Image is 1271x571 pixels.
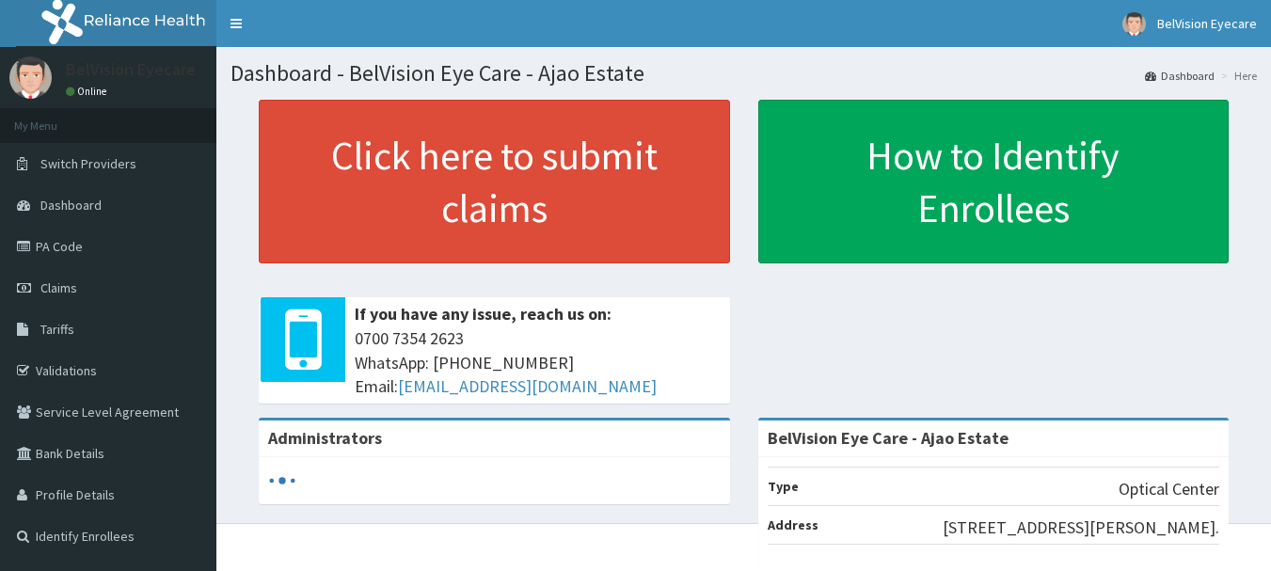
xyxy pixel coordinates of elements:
span: Switch Providers [40,155,136,172]
b: Address [768,516,818,533]
img: User Image [9,56,52,99]
a: Dashboard [1145,68,1215,84]
strong: BelVision Eye Care - Ajao Estate [768,427,1009,449]
p: BelVision Eyecare [66,61,196,78]
a: How to Identify Enrollees [758,100,1230,263]
img: User Image [1122,12,1146,36]
span: 0700 7354 2623 WhatsApp: [PHONE_NUMBER] Email: [355,326,721,399]
a: Online [66,85,111,98]
b: Type [768,478,799,495]
li: Here [1216,68,1257,84]
h1: Dashboard - BelVision Eye Care - Ajao Estate [230,61,1257,86]
span: BelVision Eyecare [1157,15,1257,32]
p: [STREET_ADDRESS][PERSON_NAME]. [943,515,1219,540]
b: Administrators [268,427,382,449]
span: Tariffs [40,321,74,338]
b: If you have any issue, reach us on: [355,303,612,325]
a: [EMAIL_ADDRESS][DOMAIN_NAME] [398,375,657,397]
a: Click here to submit claims [259,100,730,263]
p: Optical Center [1119,477,1219,501]
svg: audio-loading [268,467,296,495]
span: Dashboard [40,197,102,214]
span: Claims [40,279,77,296]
